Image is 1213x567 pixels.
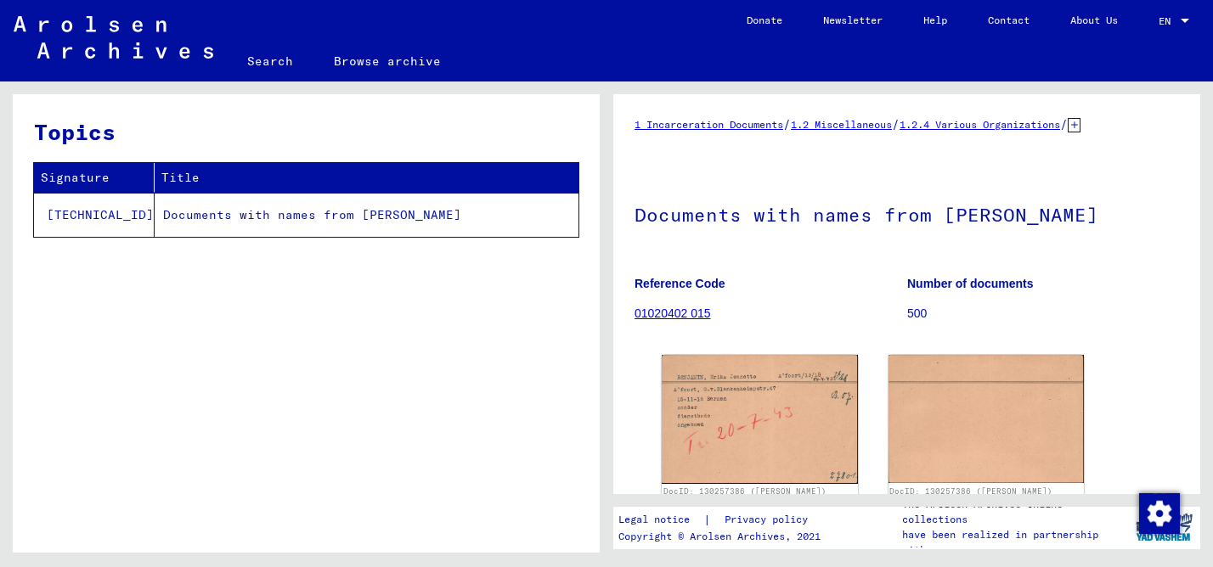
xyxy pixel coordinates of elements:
p: The Arolsen Archives online collections [902,497,1127,527]
span: EN [1159,15,1177,27]
a: Browse archive [313,41,461,81]
a: DocID: 130257386 ([PERSON_NAME]) [889,486,1052,496]
a: 1.2.4 Various Organizations [900,118,1060,131]
b: Number of documents [907,277,1034,290]
p: 500 [907,305,1179,323]
p: have been realized in partnership with [902,527,1127,558]
a: 01020402 015 [635,306,711,320]
a: 1.2 Miscellaneous [791,118,892,131]
b: Reference Code [635,277,725,290]
th: Title [155,163,578,193]
a: Search [227,41,313,81]
td: Documents with names from [PERSON_NAME] [155,193,578,237]
img: Arolsen_neg.svg [14,16,213,59]
th: Signature [34,163,155,193]
td: [TECHNICAL_ID] [34,193,155,237]
span: / [892,116,900,132]
h3: Topics [34,115,578,149]
span: / [1060,116,1068,132]
p: Copyright © Arolsen Archives, 2021 [618,529,828,544]
span: / [783,116,791,132]
img: Change consent [1139,493,1180,534]
a: 1 Incarceration Documents [635,118,783,131]
a: Privacy policy [711,511,828,529]
img: 002.jpg [889,355,1085,484]
a: DocID: 130257386 ([PERSON_NAME]) [663,486,827,496]
img: yv_logo.png [1132,506,1196,548]
div: | [618,511,828,529]
h1: Documents with names from [PERSON_NAME] [635,176,1179,250]
a: Legal notice [618,511,703,529]
img: 001.jpg [662,355,858,485]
